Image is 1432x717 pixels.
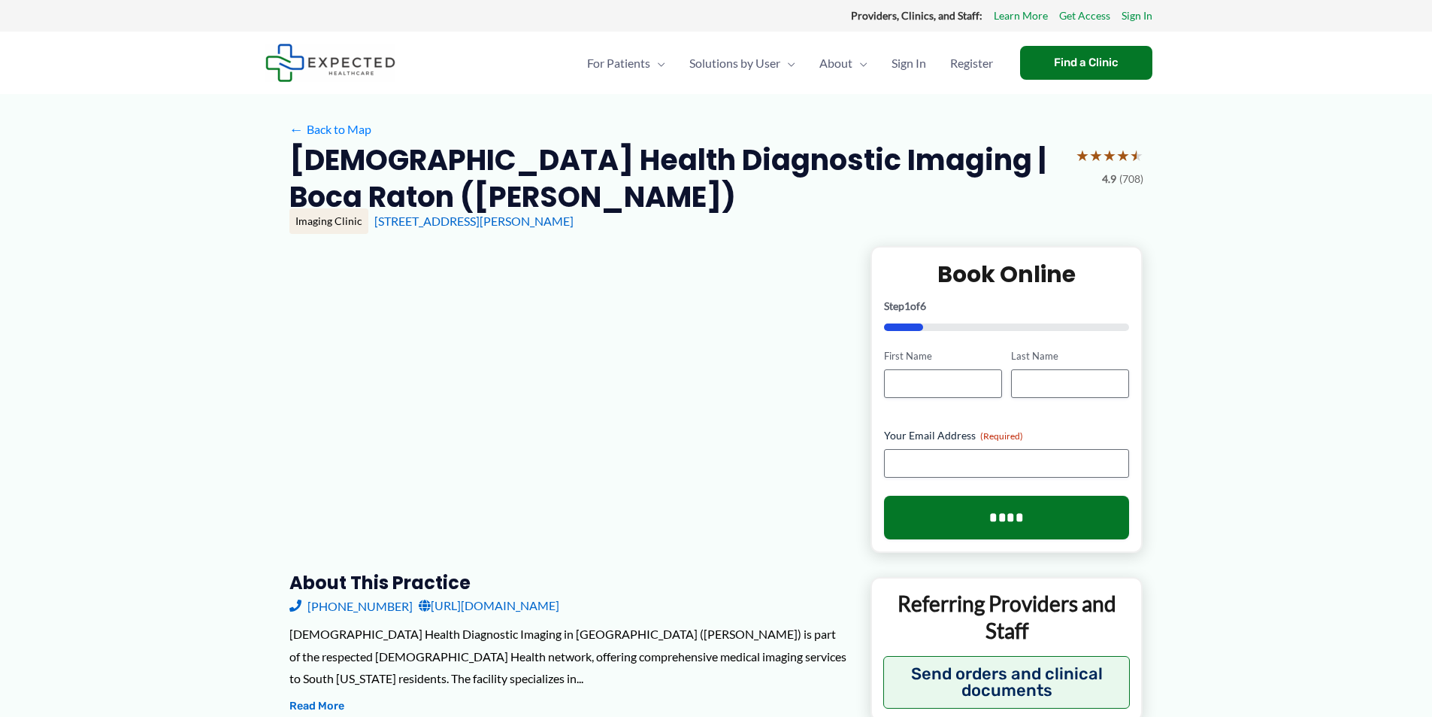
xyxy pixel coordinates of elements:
a: AboutMenu Toggle [807,37,879,90]
label: First Name [884,349,1002,363]
span: 1 [904,299,910,312]
a: [PHONE_NUMBER] [289,594,413,617]
img: Expected Healthcare Logo - side, dark font, small [265,44,395,82]
label: Your Email Address [884,428,1130,443]
label: Last Name [1011,349,1129,363]
span: Menu Toggle [650,37,665,90]
span: ★ [1089,141,1103,169]
span: Solutions by User [689,37,780,90]
a: Find a Clinic [1020,46,1152,80]
span: For Patients [587,37,650,90]
span: ★ [1116,141,1130,169]
a: For PatientsMenu Toggle [575,37,677,90]
a: Learn More [994,6,1048,26]
button: Read More [289,697,344,715]
span: Sign In [892,37,926,90]
a: Register [938,37,1005,90]
a: Sign In [879,37,938,90]
a: ←Back to Map [289,118,371,141]
span: (Required) [980,430,1023,442]
a: [STREET_ADDRESS][PERSON_NAME] [374,214,574,228]
span: Register [950,37,993,90]
span: 6 [920,299,926,312]
span: 4.9 [1102,169,1116,189]
a: Solutions by UserMenu Toggle [677,37,807,90]
span: ★ [1130,141,1143,169]
h2: [DEMOGRAPHIC_DATA] Health Diagnostic Imaging | Boca Raton ([PERSON_NAME]) [289,141,1064,216]
strong: Providers, Clinics, and Staff: [851,9,982,22]
a: [URL][DOMAIN_NAME] [419,594,559,617]
div: [DEMOGRAPHIC_DATA] Health Diagnostic Imaging in [GEOGRAPHIC_DATA] ([PERSON_NAME]) is part of the ... [289,623,846,690]
button: Send orders and clinical documents [883,656,1131,709]
span: ← [289,122,304,136]
span: ★ [1103,141,1116,169]
p: Referring Providers and Staff [883,590,1131,645]
h3: About this practice [289,571,846,594]
span: (708) [1119,169,1143,189]
a: Sign In [1122,6,1152,26]
span: Menu Toggle [780,37,795,90]
span: ★ [1076,141,1089,169]
nav: Primary Site Navigation [575,37,1005,90]
p: Step of [884,301,1130,311]
span: Menu Toggle [852,37,867,90]
a: Get Access [1059,6,1110,26]
h2: Book Online [884,260,1130,289]
span: About [819,37,852,90]
div: Imaging Clinic [289,208,368,234]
